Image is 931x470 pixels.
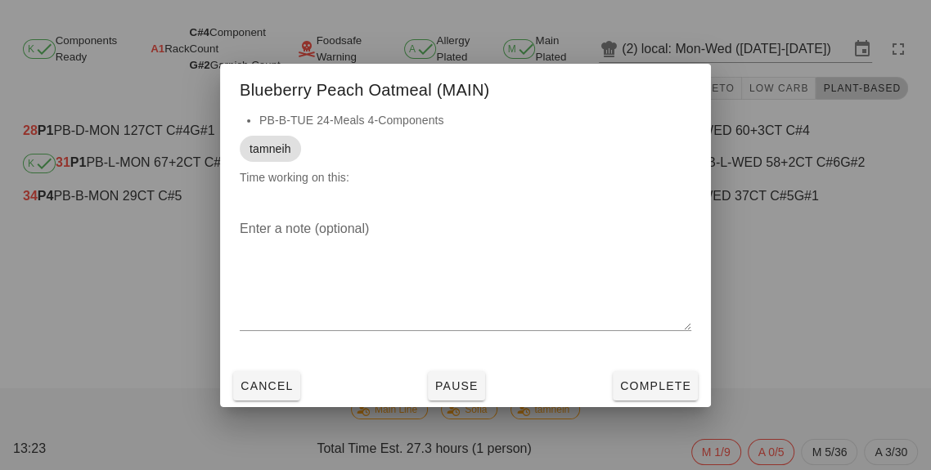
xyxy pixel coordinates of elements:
li: PB-B-TUE 24-Meals 4-Components [259,111,691,129]
button: Complete [613,371,698,401]
span: tamneih [250,136,291,162]
span: Pause [434,379,479,392]
div: Time working on this: [220,111,711,203]
span: Cancel [240,379,294,392]
span: Complete [619,379,691,392]
button: Pause [428,371,485,401]
button: Cancel [233,371,300,401]
div: Blueberry Peach Oatmeal (MAIN) [220,64,711,111]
